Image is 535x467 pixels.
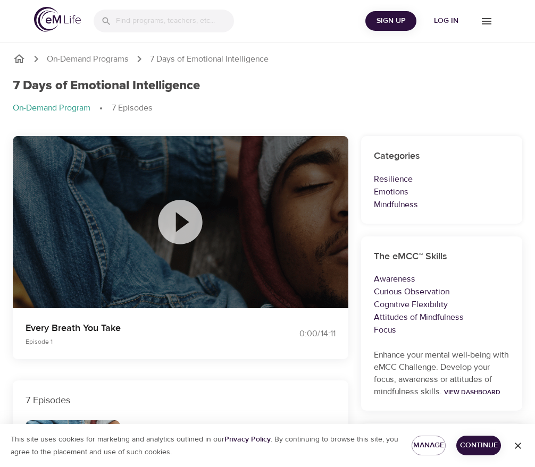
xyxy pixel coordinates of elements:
a: On-Demand Programs [47,53,129,65]
span: Sign Up [370,14,412,28]
p: 7 Episodes [26,393,336,407]
p: Episode 1 [26,337,255,346]
p: Enhance your mental well-being with eMCC Challenge. Develop your focus, awareness or attitudes of... [374,349,509,398]
span: Log in [425,14,467,28]
button: Continue [456,436,501,455]
button: Log in [421,11,472,31]
h6: The eMCC™ Skills [374,249,509,265]
p: Attitudes of Mindfulness [374,311,509,324]
p: 7 Episodes [112,102,153,114]
p: Cognitive Flexibility [374,298,509,311]
nav: breadcrumb [13,53,522,65]
a: View Dashboard [444,388,500,396]
p: On-Demand Program [13,102,90,114]
h6: Categories [374,149,509,164]
nav: breadcrumb [13,102,522,115]
p: Awareness [374,273,509,285]
p: 7 Days of Emotional Intelligence [150,53,269,65]
img: logo [34,7,81,32]
a: Privacy Policy [224,435,271,444]
span: Manage [420,439,437,452]
p: Every Breath You Take [26,321,255,335]
span: Continue [465,439,492,452]
p: Resilience [374,173,509,185]
h1: 7 Days of Emotional Intelligence [13,78,200,94]
div: 0:00 / 14:11 [267,328,336,340]
button: menu [472,6,501,36]
p: Emotions [374,185,509,198]
button: Manage [412,436,446,455]
input: Find programs, teachers, etc... [116,10,234,32]
h6: Every Breath You Take [133,420,228,436]
p: Mindfulness [374,198,509,211]
button: Sign Up [365,11,416,31]
p: Curious Observation [374,285,509,298]
p: Focus [374,324,509,336]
